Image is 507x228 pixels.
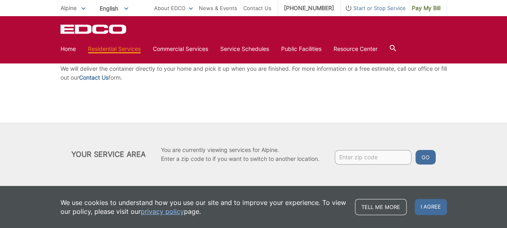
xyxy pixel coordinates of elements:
[153,44,208,53] a: Commercial Services
[61,4,77,11] span: Alpine
[415,150,436,165] button: Go
[88,44,141,53] a: Residential Services
[61,44,76,53] a: Home
[415,199,447,215] span: I agree
[71,150,146,159] h2: Your Service Area
[61,24,127,34] a: EDCD logo. Return to the homepage.
[154,4,193,13] a: About EDCO
[61,64,447,82] p: We will deliver the container directly to your home and pick it up when you are finished. For mor...
[335,150,411,165] input: Enter zip code
[355,199,407,215] a: Tell me more
[61,198,347,216] p: We use cookies to understand how you use our site and to improve your experience. To view our pol...
[281,44,321,53] a: Public Facilities
[94,2,134,15] span: English
[412,4,440,13] span: Pay My Bill
[141,207,184,216] a: privacy policy
[220,44,269,53] a: Service Schedules
[199,4,237,13] a: News & Events
[161,146,319,163] p: You are currently viewing services for Alpine. Enter a zip code to if you want to switch to anoth...
[79,73,108,82] a: Contact Us
[334,44,378,53] a: Resource Center
[243,4,271,13] a: Contact Us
